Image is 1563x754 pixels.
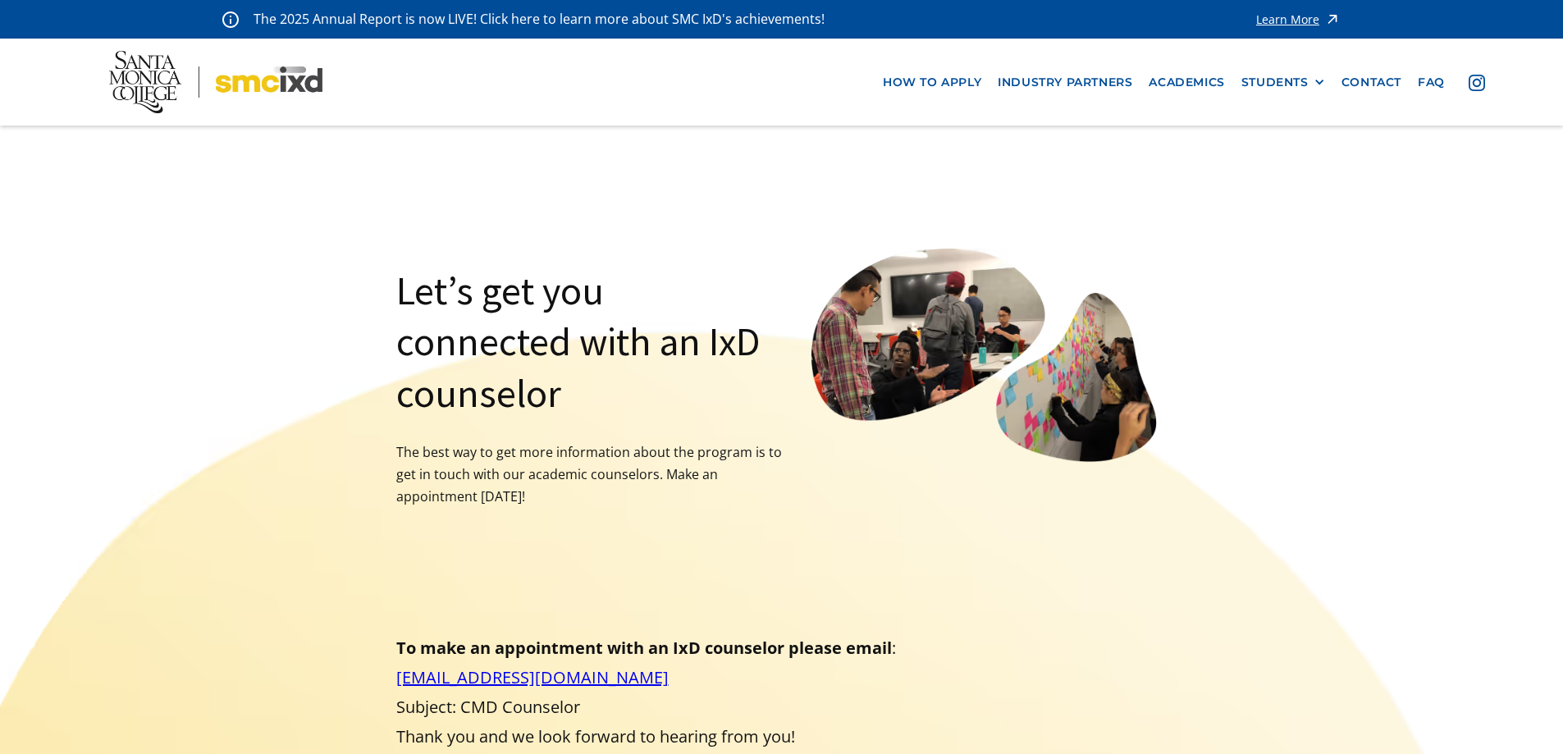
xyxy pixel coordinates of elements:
a: [EMAIL_ADDRESS][DOMAIN_NAME] [396,666,669,688]
div: STUDENTS [1241,75,1309,89]
img: icon - information - alert [222,11,239,28]
a: Academics [1140,67,1232,98]
img: icon - arrow - alert [1324,8,1341,30]
a: faq [1410,67,1453,98]
a: contact [1333,67,1410,98]
strong: To make an appointment with an IxD counselor please email [396,637,892,659]
p: : Subject: CMD Counselor Thank you and we look forward to hearing from you! [396,633,1168,752]
a: how to apply [875,67,989,98]
h1: Let’s get you connected with an IxD counselor [396,265,782,418]
a: Learn More [1256,8,1341,30]
img: icon - instagram [1469,75,1485,91]
div: Learn More [1256,14,1319,25]
a: industry partners [989,67,1140,98]
p: The 2025 Annual Report is now LIVE! Click here to learn more about SMC IxD's achievements! [254,8,826,30]
img: Santa Monica College - SMC IxD logo [109,51,322,113]
div: STUDENTS [1241,75,1325,89]
p: The best way to get more information about the program is to get in touch with our academic couns... [396,441,782,509]
img: image of students affinity mapping discussing with each other [811,249,1197,495]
